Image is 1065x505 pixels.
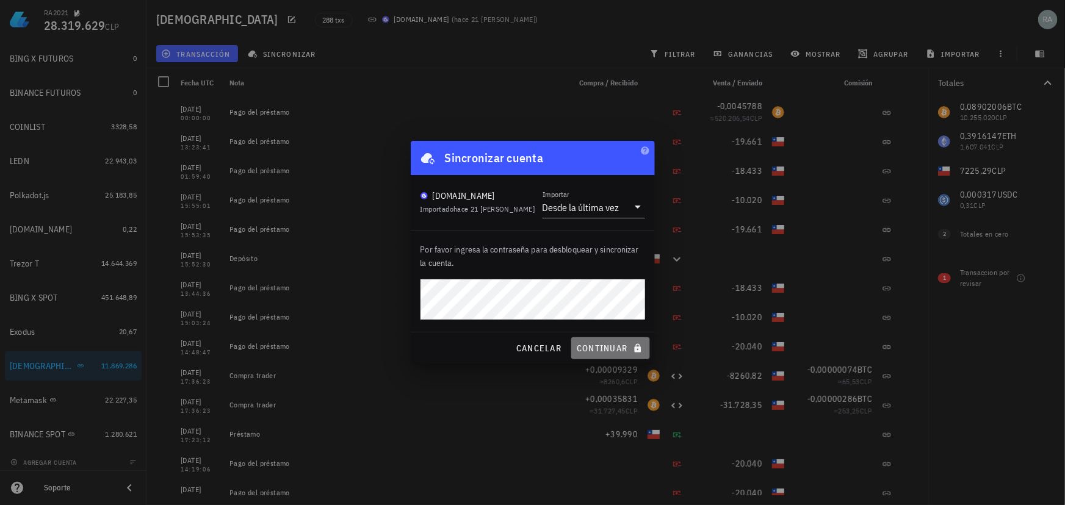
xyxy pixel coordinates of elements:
[543,197,645,218] div: ImportarDesde la última vez
[453,204,535,213] span: hace 21 [PERSON_NAME]
[516,343,561,354] span: cancelar
[543,201,619,213] div: Desde la última vez
[571,337,649,359] button: continuar
[433,190,495,202] div: [DOMAIN_NAME]
[511,337,566,359] button: cancelar
[421,204,535,213] span: Importado
[445,148,544,168] div: Sincronizar cuenta
[421,192,428,199] img: BudaPuntoCom
[543,190,569,199] label: Importar
[421,243,645,270] p: Por favor ingresa la contraseña para desbloquear y sincronizar la cuenta.
[576,343,644,354] span: continuar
